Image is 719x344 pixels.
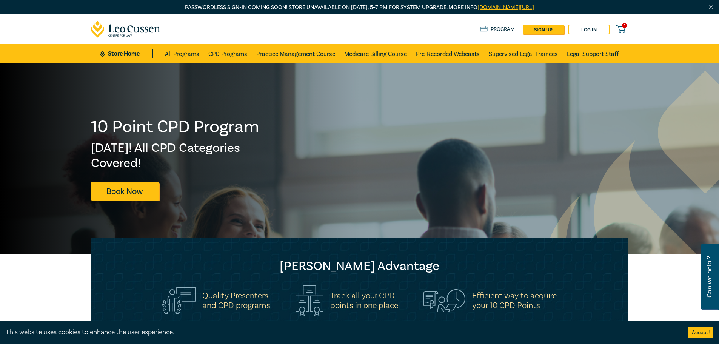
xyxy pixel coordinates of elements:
h2: [DATE]! All CPD Categories Covered! [91,140,260,171]
button: Accept cookies [688,327,713,338]
a: sign up [523,25,564,34]
h5: Quality Presenters and CPD programs [202,291,270,310]
img: Quality Presenters<br>and CPD programs [162,287,196,314]
a: CPD Programs [208,44,247,63]
h5: Track all your CPD points in one place [330,291,398,310]
a: Practice Management Course [256,44,335,63]
span: Can we help ? [706,248,713,305]
h1: 10 Point CPD Program [91,117,260,137]
a: [DOMAIN_NAME][URL] [477,4,534,11]
div: This website uses cookies to enhance the user experience. [6,327,677,337]
a: Pre-Recorded Webcasts [416,44,480,63]
h2: [PERSON_NAME] Advantage [106,259,613,274]
a: Program [480,25,515,34]
img: Efficient way to acquire<br>your 10 CPD Points [423,289,465,312]
img: Close [708,4,714,11]
a: All Programs [165,44,199,63]
p: Passwordless sign-in coming soon! Store unavailable on [DATE], 5–7 PM for system upgrade. More info [91,3,628,12]
a: Medicare Billing Course [344,44,407,63]
a: Book Now [91,182,159,201]
a: Supervised Legal Trainees [489,44,558,63]
img: Track all your CPD<br>points in one place [296,285,323,316]
a: Store Home [100,49,152,58]
span: 1 [622,23,627,28]
a: Legal Support Staff [567,44,619,63]
h5: Efficient way to acquire your 10 CPD Points [472,291,557,310]
a: Log in [568,25,610,34]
